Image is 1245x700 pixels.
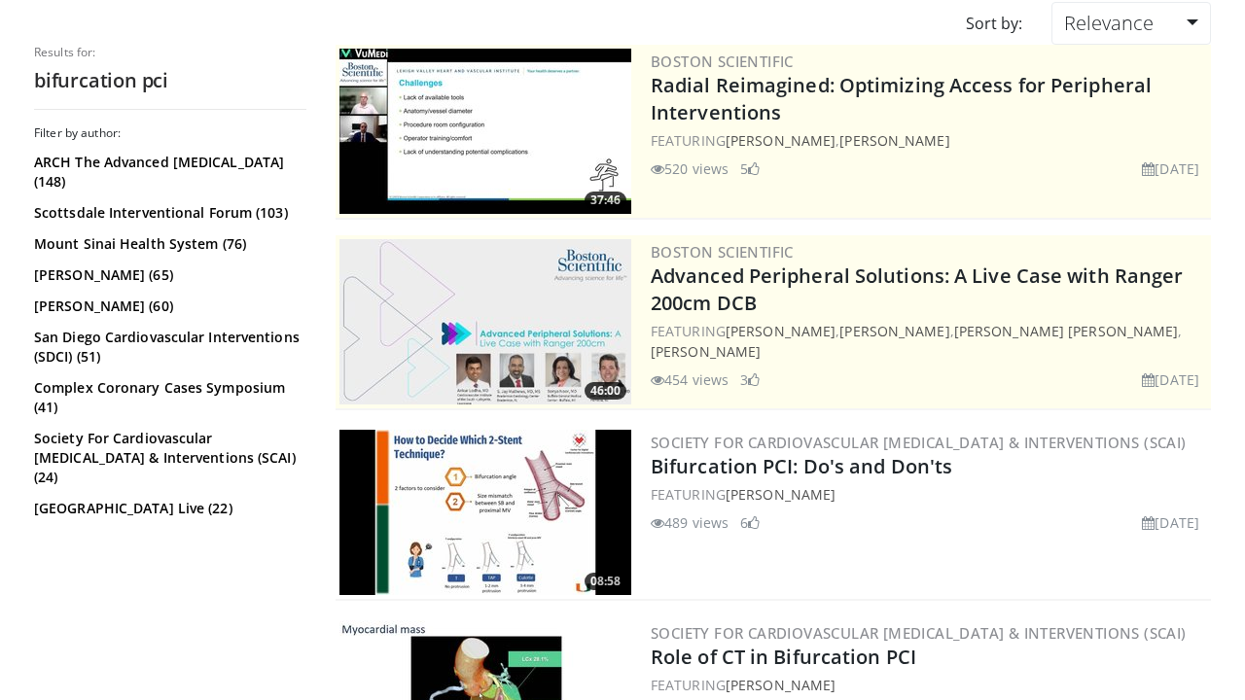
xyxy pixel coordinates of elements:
[651,242,794,262] a: Boston Scientific
[651,130,1207,151] div: FEATURING ,
[651,158,729,179] li: 520 views
[651,433,1187,452] a: Society for Cardiovascular [MEDICAL_DATA] & Interventions (SCAI)
[740,158,760,179] li: 5
[34,328,302,367] a: San Diego Cardiovascular Interventions (SDCI) (51)
[1142,369,1199,390] li: [DATE]
[34,125,306,141] h3: Filter by author:
[34,234,302,254] a: Mount Sinai Health System (76)
[951,2,1037,45] div: Sort by:
[339,239,631,404] a: 46:00
[339,49,631,214] img: c038ed19-16d5-403f-b698-1d621e3d3fd1.300x170_q85_crop-smart_upscale.jpg
[651,453,952,479] a: Bifurcation PCI: Do's and Don'ts
[651,675,1207,695] div: FEATURING
[651,321,1207,362] div: FEATURING , , ,
[726,322,836,340] a: [PERSON_NAME]
[34,297,302,316] a: [PERSON_NAME] (60)
[34,203,302,223] a: Scottsdale Interventional Forum (103)
[651,369,729,390] li: 454 views
[726,131,836,150] a: [PERSON_NAME]
[34,499,302,518] a: [GEOGRAPHIC_DATA] Live (22)
[740,512,760,533] li: 6
[339,239,631,404] img: af9da20d-90cf-472d-9687-4c089bf26c94.300x170_q85_crop-smart_upscale.jpg
[34,153,302,192] a: ARCH The Advanced [MEDICAL_DATA] (148)
[585,382,626,400] span: 46:00
[651,484,1207,505] div: FEATURING
[726,676,836,694] a: [PERSON_NAME]
[34,68,306,93] h2: bifurcation pci
[339,430,631,595] a: 08:58
[1142,158,1199,179] li: [DATE]
[740,369,760,390] li: 3
[839,131,949,150] a: [PERSON_NAME]
[1051,2,1211,45] a: Relevance
[651,623,1187,643] a: Society for Cardiovascular [MEDICAL_DATA] & Interventions (SCAI)
[34,378,302,417] a: Complex Coronary Cases Symposium (41)
[839,322,949,340] a: [PERSON_NAME]
[651,262,1183,316] a: Advanced Peripheral Solutions: A Live Case with Ranger 200cm DCB
[1142,512,1199,533] li: [DATE]
[585,573,626,590] span: 08:58
[651,644,916,670] a: Role of CT in Bifurcation PCI
[34,45,306,60] p: Results for:
[339,430,631,595] img: 074c42c1-3ffd-4e9b-bc11-7046a794985e.300x170_q85_crop-smart_upscale.jpg
[954,322,1179,340] a: [PERSON_NAME] [PERSON_NAME]
[651,512,729,533] li: 489 views
[585,192,626,209] span: 37:46
[651,72,1152,125] a: Radial Reimagined: Optimizing Access for Peripheral Interventions
[651,342,761,361] a: [PERSON_NAME]
[34,429,302,487] a: Society For Cardiovascular [MEDICAL_DATA] & Interventions (SCAI) (24)
[1064,10,1154,36] span: Relevance
[34,265,302,285] a: [PERSON_NAME] (65)
[339,49,631,214] a: 37:46
[726,485,836,504] a: [PERSON_NAME]
[651,52,794,71] a: Boston Scientific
